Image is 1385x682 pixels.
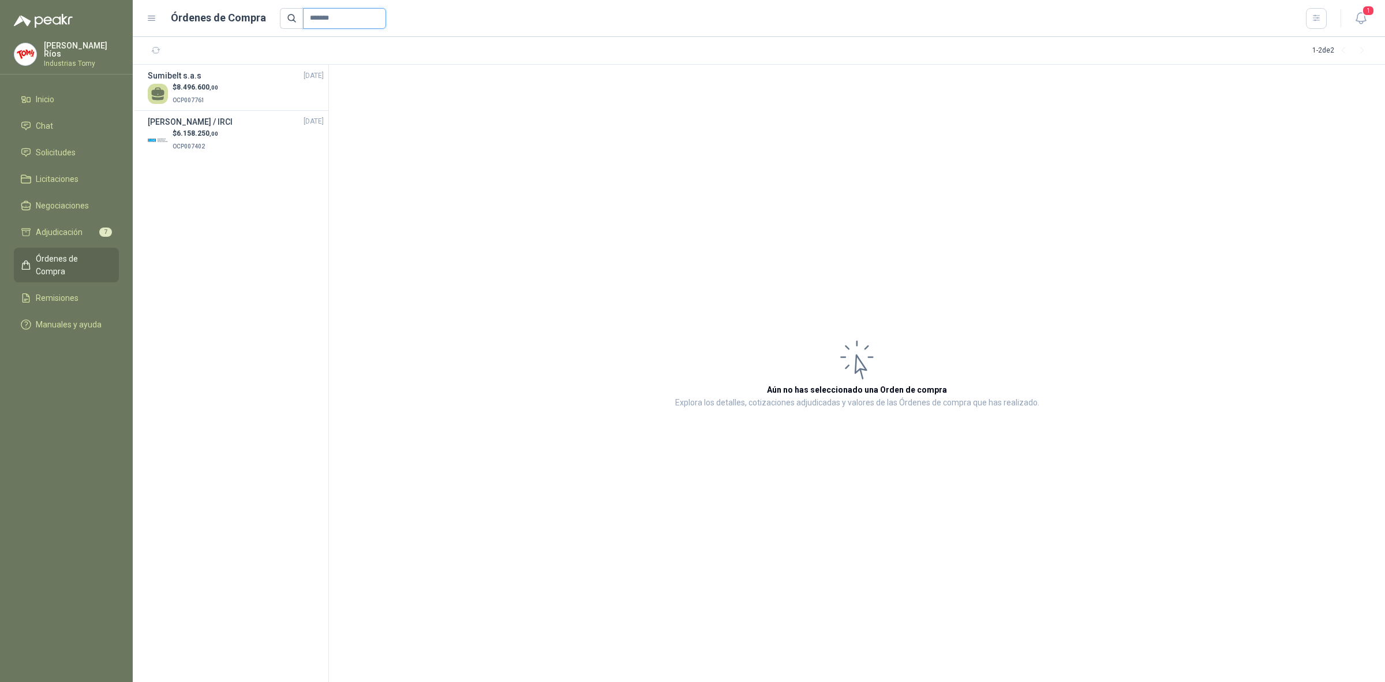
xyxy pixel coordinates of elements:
a: Órdenes de Compra [14,248,119,282]
a: Adjudicación7 [14,221,119,243]
span: [DATE] [304,70,324,81]
h3: [PERSON_NAME] / IRCI [148,115,233,128]
img: Company Logo [148,130,168,150]
a: Manuales y ayuda [14,314,119,336]
a: Chat [14,115,119,137]
span: ,00 [209,84,218,91]
img: Logo peakr [14,14,73,28]
span: ,00 [209,131,218,137]
span: Solicitudes [36,146,76,159]
span: Remisiones [36,292,78,304]
p: [PERSON_NAME] Ríos [44,42,119,58]
h3: Sumibelt s.a.s [148,69,201,82]
h1: Órdenes de Compra [171,10,266,26]
a: Licitaciones [14,168,119,190]
span: Negociaciones [36,199,89,212]
img: Company Logo [14,43,36,65]
span: OCP007761 [173,97,205,103]
div: 1 - 2 de 2 [1312,42,1371,60]
span: Licitaciones [36,173,78,185]
a: Sumibelt s.a.s[DATE] $8.496.600,00OCP007761 [148,69,324,106]
p: $ [173,128,218,139]
span: 6.158.250 [177,129,218,137]
span: OCP007402 [173,143,205,150]
button: 1 [1350,8,1371,29]
span: [DATE] [304,116,324,127]
span: Adjudicación [36,226,83,238]
a: Negociaciones [14,195,119,217]
span: 8.496.600 [177,83,218,91]
a: Solicitudes [14,141,119,163]
span: 7 [99,228,112,237]
p: Industrias Tomy [44,60,119,67]
p: Explora los detalles, cotizaciones adjudicadas y valores de las Órdenes de compra que has realizado. [675,396,1039,410]
a: Remisiones [14,287,119,309]
span: Manuales y ayuda [36,318,102,331]
span: 1 [1362,5,1375,16]
a: Inicio [14,88,119,110]
span: Órdenes de Compra [36,252,108,278]
h3: Aún no has seleccionado una Orden de compra [767,383,947,396]
p: $ [173,82,218,93]
span: Chat [36,120,53,132]
span: Inicio [36,93,54,106]
a: [PERSON_NAME] / IRCI[DATE] Company Logo$6.158.250,00OCP007402 [148,115,324,152]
